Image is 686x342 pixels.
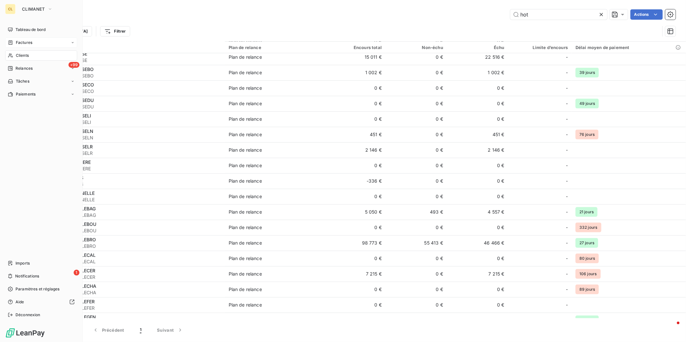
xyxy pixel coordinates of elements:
td: 0 € [386,266,447,282]
span: - [566,224,568,231]
iframe: Intercom live chat [664,320,680,336]
td: 2 146 € [324,142,386,158]
span: 1 [74,270,79,276]
span: HOTELCAMPANILECHA [45,289,221,296]
span: Notifications [15,273,39,279]
span: - [566,116,568,122]
span: - [566,131,568,138]
span: CLIMANET [22,6,45,12]
td: 493 € [386,204,447,220]
td: 0 € [386,158,447,173]
span: - [566,209,568,215]
td: 2 146 € [447,142,508,158]
div: Plan de relance [229,45,321,50]
span: 332 jours [576,223,601,232]
div: Encours total [328,45,382,50]
span: HOTEL1ERECLASSECO [45,88,221,95]
div: Plan de relance [229,162,262,169]
div: Délai moyen de paiement [576,45,682,50]
span: HOTEL1ERECLASSELI [45,119,221,126]
td: 0 € [447,251,508,266]
div: Plan de relance [229,147,262,153]
span: 106 jours [576,269,600,279]
span: - [566,317,568,324]
td: 0 € [386,111,447,127]
td: 0 € [386,173,447,189]
span: HOTEL1ERECLASSEDU [45,104,221,110]
span: HOTEL1ERECLASSELR [45,150,221,156]
td: 5 050 € [324,204,386,220]
td: 0 € [447,189,508,204]
td: 0 € [447,282,508,297]
span: - [566,193,568,200]
td: 0 € [324,158,386,173]
div: Limite d’encours [512,45,568,50]
span: - [566,85,568,91]
td: 32 647 € [324,313,386,328]
td: 0 € [324,282,386,297]
td: 0 € [447,173,508,189]
button: Actions [630,9,663,20]
span: - [566,240,568,246]
td: 1 002 € [447,65,508,80]
span: HOTEL1ERECLASSE [45,57,221,64]
span: 49 jours [576,99,599,108]
td: 22 516 € [447,49,508,65]
span: - [566,302,568,308]
div: Plan de relance [229,116,262,122]
span: HOTELCAMPANILEBOU [45,227,221,234]
td: 0 € [324,96,386,111]
td: 0 € [386,297,447,313]
td: 46 466 € [447,235,508,251]
td: 0 € [386,127,447,142]
td: 0 € [386,142,447,158]
td: 0 € [447,111,508,127]
td: 0 € [386,96,447,111]
td: 1 002 € [324,65,386,80]
div: Plan de relance [229,69,262,76]
div: Non-échu [390,45,443,50]
span: HOTELCAMPANILECAL [45,258,221,265]
span: HOTEL1ERECLASSEBO [45,73,221,79]
div: Plan de relance [229,255,262,262]
td: 7 215 € [324,266,386,282]
input: Rechercher [510,9,607,20]
span: 21 jours [576,207,598,217]
td: 0 € [386,282,447,297]
span: 80 jours [576,254,599,263]
td: 0 € [324,189,386,204]
div: CL [5,4,16,14]
td: 0 € [447,96,508,111]
div: Plan de relance [229,131,262,138]
td: 0 € [386,251,447,266]
span: - [566,147,568,153]
span: HOTELCAMPANILECER [45,274,221,280]
button: Précédent [85,323,132,337]
div: Plan de relance [229,240,262,246]
span: - [566,100,568,107]
td: 0 € [386,189,447,204]
span: - [566,271,568,277]
td: 0 € [386,49,447,65]
span: - [566,162,568,169]
span: HOTELCAMPANILEBAG [45,212,221,218]
td: 0 € [447,220,508,235]
td: -336 € [324,173,386,189]
button: Suivant [149,323,191,337]
span: 76 jours [576,130,598,139]
td: 0 € [447,80,508,96]
div: Plan de relance [229,286,262,293]
span: - [566,178,568,184]
span: - [566,286,568,293]
td: 0 € [386,80,447,96]
div: Plan de relance [229,193,262,200]
div: Plan de relance [229,85,262,91]
td: 0 € [386,220,447,235]
span: 60 jours [576,316,599,325]
span: HOTELCAMPANILEBRO [45,243,221,249]
td: 7 215 € [447,266,508,282]
td: 0 € [324,251,386,266]
span: HOTELATMOSPHERE [45,166,221,172]
div: Plan de relance [229,271,262,277]
td: 0 € [447,297,508,313]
